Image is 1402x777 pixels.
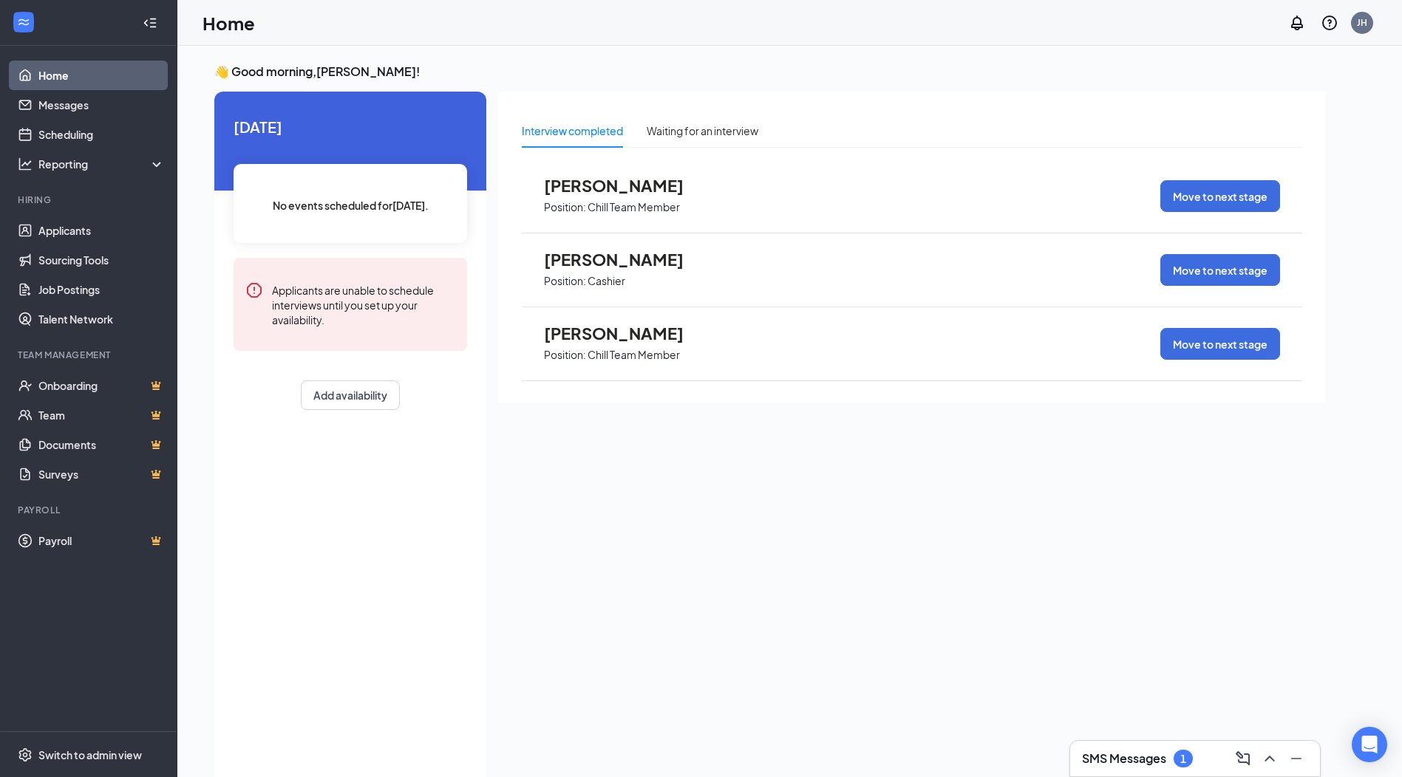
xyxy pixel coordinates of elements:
[38,430,165,459] a: DocumentsCrown
[588,200,680,214] p: Chill Team Member
[1160,254,1280,286] button: Move to next stage
[1231,747,1255,770] button: ComposeMessage
[1352,727,1387,762] div: Open Intercom Messenger
[18,157,33,171] svg: Analysis
[588,274,625,288] p: Cashier
[18,747,33,762] svg: Settings
[1261,750,1279,767] svg: ChevronUp
[1357,16,1367,29] div: JH
[272,281,455,327] div: Applicants are unable to schedule interviews until you set up your availability.
[588,348,680,362] p: Chill Team Member
[1160,180,1280,212] button: Move to next stage
[38,371,165,400] a: OnboardingCrown
[522,123,623,139] div: Interview completed
[245,281,263,299] svg: Error
[1284,747,1308,770] button: Minimize
[1160,328,1280,360] button: Move to next stage
[38,304,165,334] a: Talent Network
[143,16,157,30] svg: Collapse
[38,61,165,90] a: Home
[38,747,142,762] div: Switch to admin view
[273,197,429,213] span: No events scheduled for [DATE] .
[38,120,165,149] a: Scheduling
[1082,750,1166,767] h3: SMS Messages
[1288,14,1306,32] svg: Notifications
[544,250,707,269] span: [PERSON_NAME]
[647,123,758,139] div: Waiting for an interview
[38,526,165,555] a: PayrollCrown
[38,157,166,171] div: Reporting
[38,275,165,304] a: Job Postings
[1287,750,1305,767] svg: Minimize
[38,459,165,489] a: SurveysCrown
[1258,747,1282,770] button: ChevronUp
[38,400,165,430] a: TeamCrown
[203,10,255,35] h1: Home
[544,176,707,195] span: [PERSON_NAME]
[18,194,162,206] div: Hiring
[544,274,586,288] p: Position:
[214,64,1326,80] h3: 👋 Good morning, [PERSON_NAME] !
[1321,14,1338,32] svg: QuestionInfo
[1234,750,1252,767] svg: ComposeMessage
[544,348,586,362] p: Position:
[234,115,467,138] span: [DATE]
[18,504,162,516] div: Payroll
[301,380,400,410] button: Add availability
[38,245,165,275] a: Sourcing Tools
[16,15,31,30] svg: WorkstreamLogo
[544,200,586,214] p: Position:
[38,90,165,120] a: Messages
[544,324,707,343] span: [PERSON_NAME]
[38,216,165,245] a: Applicants
[1180,753,1186,765] div: 1
[18,349,162,361] div: Team Management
